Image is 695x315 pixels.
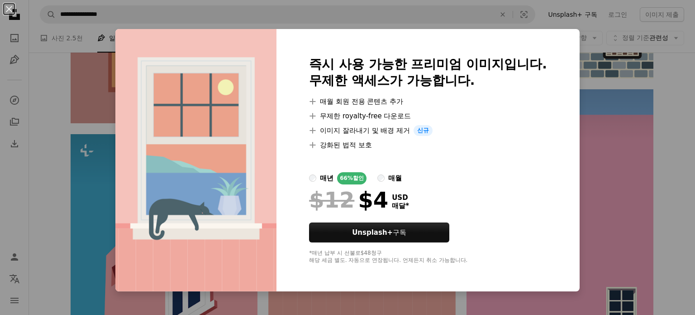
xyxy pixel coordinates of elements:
[352,228,393,237] strong: Unsplash+
[337,172,367,184] div: 66% 할인
[309,250,547,264] div: *매년 납부 시 선불로 $48 청구 해당 세금 별도. 자동으로 연장됩니다. 언제든지 취소 가능합니다.
[309,111,547,121] li: 무제한 royalty-free 다운로드
[320,173,333,184] div: 매년
[309,174,316,182] input: 매년66%할인
[309,223,449,242] button: Unsplash+구독
[309,188,354,212] span: $12
[377,174,385,182] input: 매월
[309,140,547,150] li: 강화된 법적 보호
[309,96,547,107] li: 매월 회원 전용 콘텐츠 추가
[309,56,547,89] h2: 즉시 사용 가능한 프리미엄 이미지입니다. 무제한 액세스가 가능합니다.
[414,125,433,136] span: 신규
[115,29,276,291] img: premium_vector-1731018842768-0f13b7d85776
[309,188,388,212] div: $4
[309,125,547,136] li: 이미지 잘라내기 및 배경 제거
[392,194,409,202] span: USD
[388,173,402,184] div: 매월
